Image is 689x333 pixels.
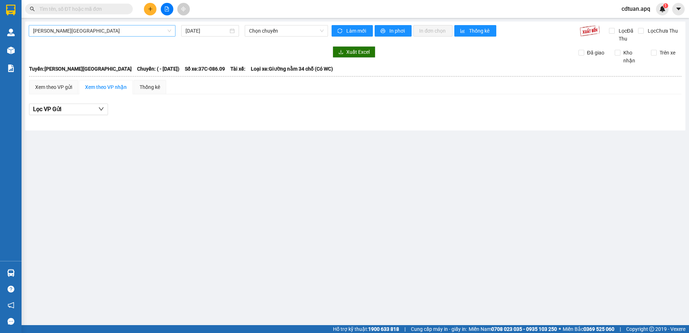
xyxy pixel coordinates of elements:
[164,6,169,11] span: file-add
[411,325,467,333] span: Cung cấp máy in - giấy in:
[663,3,668,8] sup: 1
[35,83,72,91] div: Xem theo VP gửi
[616,27,638,43] span: Lọc Đã Thu
[161,3,173,15] button: file-add
[7,269,15,277] img: warehouse-icon
[380,28,386,34] span: printer
[469,325,557,333] span: Miền Nam
[583,326,614,332] strong: 0369 525 060
[333,325,399,333] span: Hỗ trợ kỹ thuật:
[664,3,667,8] span: 1
[584,49,607,57] span: Đã giao
[413,25,453,37] button: In đơn chọn
[230,65,245,73] span: Tài xế:
[346,27,367,35] span: Làm mới
[33,25,171,36] span: Gia Lâm - Mỹ Đình
[186,27,228,35] input: 13/08/2025
[649,327,654,332] span: copyright
[33,105,61,114] span: Lọc VP Gửi
[7,65,15,72] img: solution-icon
[85,83,127,91] div: Xem theo VP nhận
[672,3,685,15] button: caret-down
[559,328,561,330] span: ⚪️
[404,325,406,333] span: |
[29,66,132,72] b: Tuyến: [PERSON_NAME][GEOGRAPHIC_DATA]
[332,25,373,37] button: syncLàm mới
[469,27,491,35] span: Thống kê
[337,28,343,34] span: sync
[460,28,466,34] span: bar-chart
[375,25,412,37] button: printerIn phơi
[6,5,15,15] img: logo-vxr
[177,3,190,15] button: aim
[249,25,324,36] span: Chọn chuyến
[98,106,104,112] span: down
[333,46,375,58] button: downloadXuất Excel
[563,325,614,333] span: Miền Bắc
[675,6,682,12] span: caret-down
[620,49,646,65] span: Kho nhận
[7,29,15,36] img: warehouse-icon
[140,83,160,91] div: Thống kê
[39,5,124,13] input: Tìm tên, số ĐT hoặc mã đơn
[659,6,666,12] img: icon-new-feature
[29,104,108,115] button: Lọc VP Gửi
[491,326,557,332] strong: 0708 023 035 - 0935 103 250
[181,6,186,11] span: aim
[148,6,153,11] span: plus
[616,4,656,13] span: cdtuan.apq
[144,3,156,15] button: plus
[580,25,600,37] img: 9k=
[368,326,399,332] strong: 1900 633 818
[657,49,678,57] span: Trên xe
[30,6,35,11] span: search
[454,25,496,37] button: bar-chartThống kê
[8,286,14,292] span: question-circle
[389,27,406,35] span: In phơi
[137,65,179,73] span: Chuyến: ( - [DATE])
[8,318,14,325] span: message
[185,65,225,73] span: Số xe: 37C-086.09
[8,302,14,309] span: notification
[7,47,15,54] img: warehouse-icon
[620,325,621,333] span: |
[645,27,679,35] span: Lọc Chưa Thu
[251,65,333,73] span: Loại xe: Giường nằm 34 chỗ (Có WC)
